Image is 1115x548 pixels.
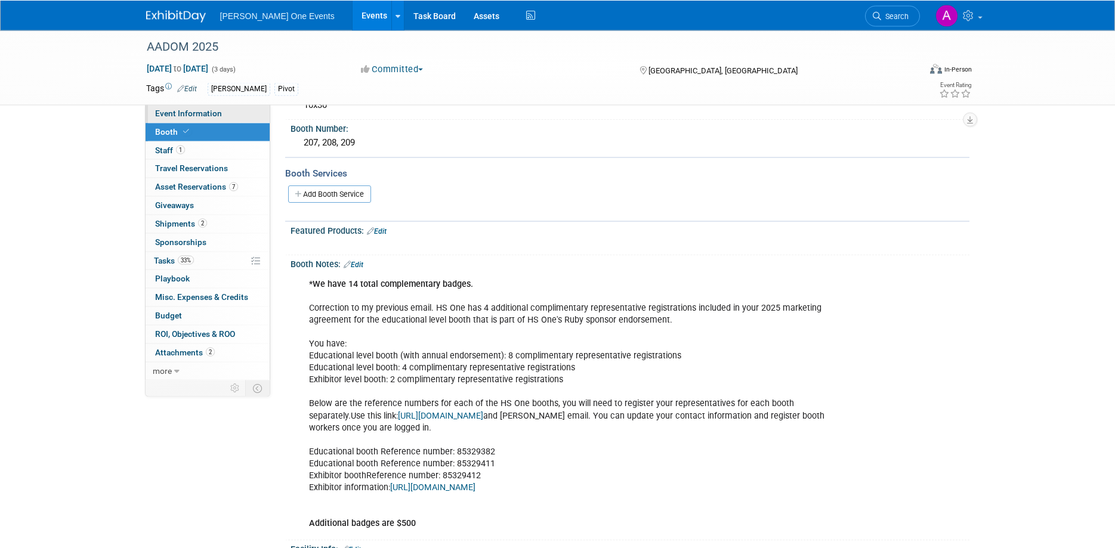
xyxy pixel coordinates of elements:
[172,63,183,73] span: to
[648,66,798,75] span: [GEOGRAPHIC_DATA], [GEOGRAPHIC_DATA]
[245,380,270,395] td: Toggle Event Tabs
[183,128,189,134] i: Booth reservation complete
[398,411,483,421] a: [URL][DOMAIN_NAME]
[155,347,215,357] span: Attachments
[944,64,972,73] div: In-Person
[146,233,270,251] a: Sponsorships
[146,196,270,214] a: Giveaways
[939,82,971,88] div: Event Rating
[291,222,969,237] div: Featured Products:
[146,325,270,343] a: ROI, Objectives & ROO
[291,255,969,271] div: Booth Notes:
[881,11,909,20] span: Search
[155,108,222,117] span: Event Information
[155,292,248,301] span: Misc. Expenses & Credits
[357,63,428,75] button: Committed
[146,178,270,196] a: Asset Reservations7
[291,120,969,135] div: Booth Number:
[146,82,197,95] td: Tags
[155,218,207,228] span: Shipments
[155,145,185,154] span: Staff
[178,255,194,264] span: 33%
[146,141,270,159] a: Staff1
[155,329,235,338] span: ROI, Objectives & ROO
[143,36,902,57] div: AADOM 2025
[198,218,207,227] span: 2
[309,279,473,289] b: *We have 14 total complementary badges.
[206,347,215,356] span: 2
[146,104,270,122] a: Event Information
[274,82,298,95] div: Pivot
[146,362,270,380] a: more
[285,167,969,180] div: Booth Services
[225,380,246,395] td: Personalize Event Tab Strip
[146,343,270,361] a: Attachments2
[155,273,190,283] span: Playbook
[154,255,194,265] span: Tasks
[367,227,387,236] a: Edit
[155,181,238,191] span: Asset Reservations
[155,163,228,172] span: Travel Reservations
[935,4,958,27] img: Amanda Bartschi
[299,134,960,152] div: 207, 208, 209
[344,261,363,269] a: Edit
[146,63,209,73] span: [DATE] [DATE]
[220,11,335,20] span: [PERSON_NAME] One Events
[865,5,920,26] a: Search
[309,518,416,528] b: Additional badges are $500
[146,10,206,22] img: ExhibitDay
[850,62,972,80] div: Event Format
[288,185,371,203] a: Add Booth Service
[153,366,172,375] span: more
[155,126,192,136] span: Booth
[146,270,270,287] a: Playbook
[177,84,197,92] a: Edit
[146,123,270,141] a: Booth
[930,64,942,73] img: Format-Inperson.png
[155,200,194,209] span: Giveaways
[155,310,182,320] span: Budget
[211,65,236,73] span: (3 days)
[146,159,270,177] a: Travel Reservations
[390,482,475,493] a: [URL][DOMAIN_NAME]
[146,252,270,270] a: Tasks33%
[301,273,838,536] div: Correction to my previous email. HS One has 4 additional complimentary representative registratio...
[146,288,270,306] a: Misc. Expenses & Credits
[146,215,270,233] a: Shipments2
[176,145,185,154] span: 1
[155,237,206,246] span: Sponsorships
[299,96,960,114] div: 10x30
[146,306,270,324] a: Budget
[229,182,238,191] span: 7
[208,82,270,95] div: [PERSON_NAME]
